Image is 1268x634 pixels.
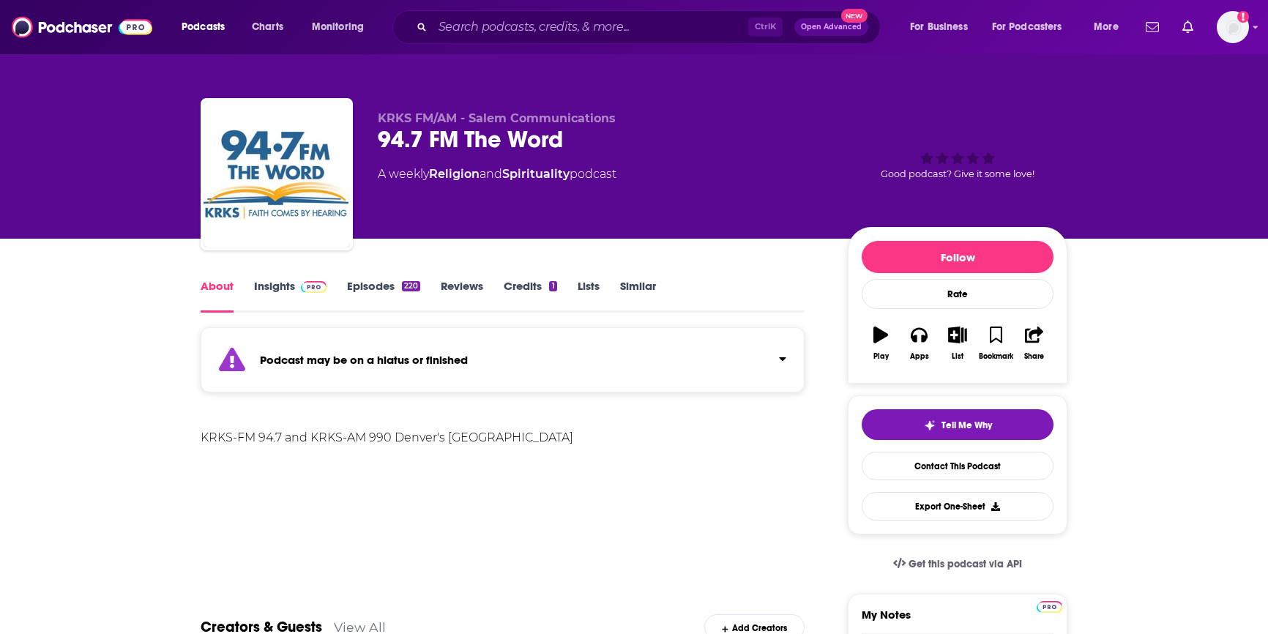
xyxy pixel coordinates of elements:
button: Open AdvancedNew [794,18,868,36]
a: Religion [429,167,480,181]
span: Good podcast? Give it some love! [881,168,1034,179]
div: A weekly podcast [378,165,616,183]
a: Show notifications dropdown [1176,15,1199,40]
a: Episodes220 [347,279,420,313]
div: Play [873,352,889,361]
input: Search podcasts, credits, & more... [433,15,748,39]
svg: Add a profile image [1237,11,1249,23]
a: Reviews [441,279,483,313]
span: Logged in as BenLaurro [1217,11,1249,43]
div: 220 [402,281,420,291]
strong: Podcast may be on a hiatus or finished [260,353,468,367]
a: Pro website [1037,599,1062,613]
span: For Business [910,17,968,37]
span: For Podcasters [992,17,1062,37]
div: Search podcasts, credits, & more... [406,10,895,44]
a: InsightsPodchaser Pro [254,279,327,313]
a: Spirituality [502,167,570,181]
button: Follow [862,241,1053,273]
button: List [939,317,977,370]
div: Bookmark [979,352,1013,361]
span: and [480,167,502,181]
button: Apps [900,317,938,370]
span: New [841,9,868,23]
button: Share [1015,317,1053,370]
a: Contact This Podcast [862,452,1053,480]
div: 1 [549,281,556,291]
button: open menu [900,15,986,39]
span: Charts [252,17,283,37]
button: Show profile menu [1217,11,1249,43]
span: Open Advanced [801,23,862,31]
label: My Notes [862,608,1053,633]
button: Bookmark [977,317,1015,370]
img: Podchaser Pro [1037,601,1062,613]
span: Monitoring [312,17,364,37]
img: tell me why sparkle [924,419,936,431]
div: Share [1024,352,1044,361]
button: Export One-Sheet [862,492,1053,521]
a: About [201,279,234,313]
button: open menu [982,15,1084,39]
section: Click to expand status details [201,336,805,392]
img: Podchaser Pro [301,281,327,293]
div: KRKS-FM 94.7 and KRKS-AM 990 Denver's [GEOGRAPHIC_DATA] [201,428,805,448]
a: Credits1 [504,279,556,313]
span: Get this podcast via API [909,558,1022,570]
div: Rate [862,279,1053,309]
button: open menu [1084,15,1137,39]
button: open menu [171,15,244,39]
span: Tell Me Why [941,419,992,431]
img: Podchaser - Follow, Share and Rate Podcasts [12,13,152,41]
a: Show notifications dropdown [1140,15,1165,40]
img: User Profile [1217,11,1249,43]
span: KRKS FM/AM - Salem Communications [378,111,616,125]
button: tell me why sparkleTell Me Why [862,409,1053,440]
button: Play [862,317,900,370]
a: Similar [620,279,656,313]
button: open menu [302,15,383,39]
div: Good podcast? Give it some love! [848,111,1067,202]
span: More [1094,17,1119,37]
span: Podcasts [182,17,225,37]
span: Ctrl K [748,18,783,37]
img: 94.7 FM The Word [204,101,350,247]
div: Apps [910,352,929,361]
a: Lists [578,279,600,313]
a: Get this podcast via API [881,546,1034,582]
a: Charts [242,15,292,39]
div: List [952,352,963,361]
